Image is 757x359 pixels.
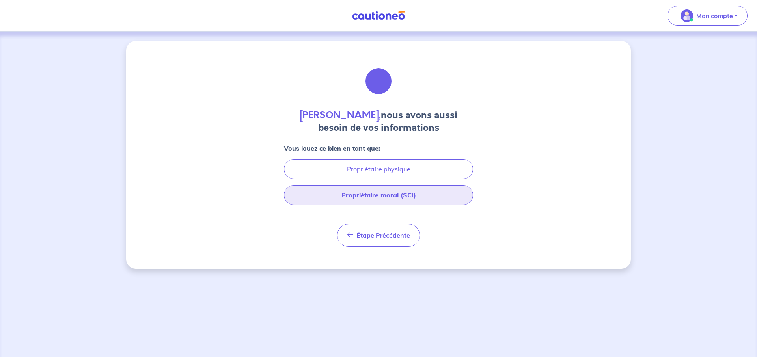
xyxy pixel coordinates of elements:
img: Cautioneo [349,11,408,20]
p: Mon compte [696,11,733,20]
strong: Vous louez ce bien en tant que: [284,144,380,152]
img: illu_account_valid_menu.svg [681,9,693,22]
img: illu_document_signature.svg [357,60,400,102]
button: Propriétaire moral (SCI) [284,185,473,205]
h4: nous avons aussi besoin de vos informations [284,109,473,134]
button: illu_account_valid_menu.svgMon compte [668,6,748,26]
span: Étape Précédente [356,231,410,239]
strong: [PERSON_NAME], [300,108,381,122]
button: Étape Précédente [337,224,420,247]
button: Propriétaire physique [284,159,473,179]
